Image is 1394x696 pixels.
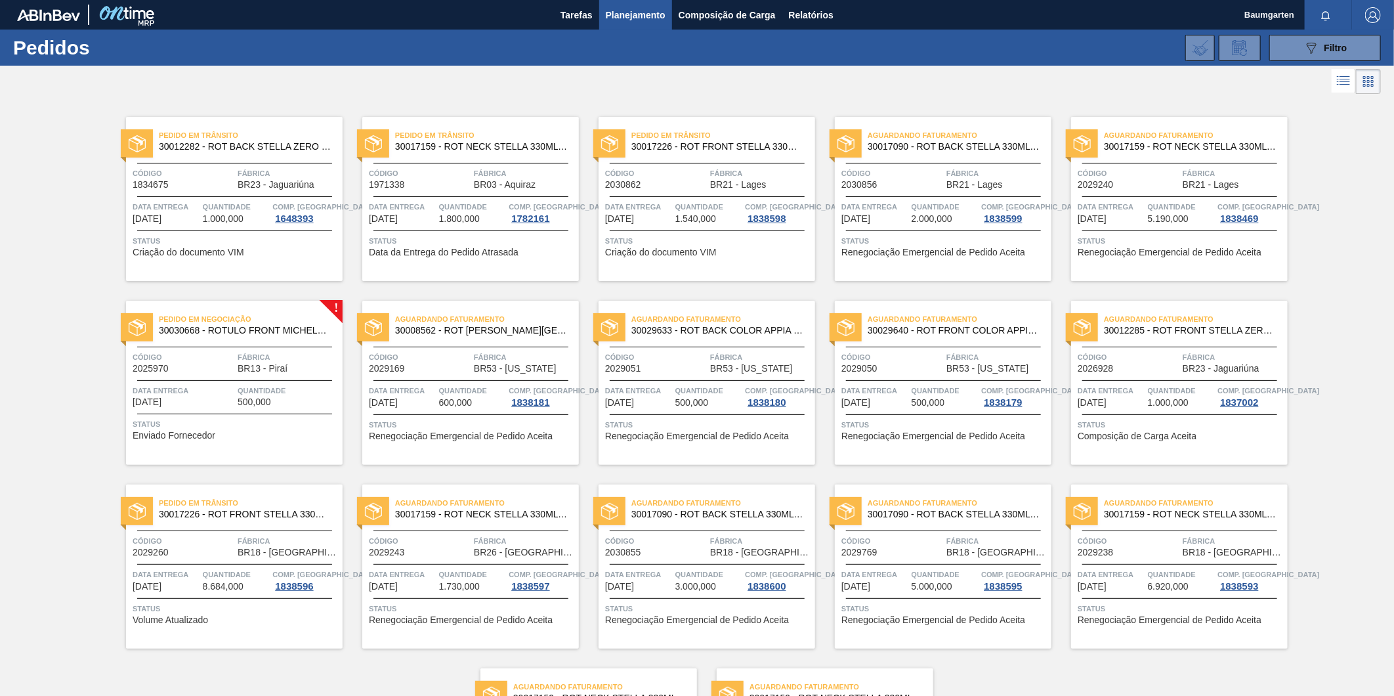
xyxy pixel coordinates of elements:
img: status [1074,503,1091,520]
span: Fábrica [1183,534,1284,548]
span: Quantidade [238,384,339,397]
span: 600,000 [439,398,473,408]
span: Aguardando Faturamento [1104,313,1288,326]
span: Aguardando Faturamento [868,129,1051,142]
span: Aguardando Faturamento [1104,496,1288,510]
span: BR23 - Jaguariúna [1183,364,1259,374]
span: Renegociação Emergencial de Pedido Aceita [841,431,1025,441]
span: Código [1078,534,1179,548]
span: Comp. Carga [981,384,1083,397]
div: 1838600 [745,581,788,592]
span: Código [605,351,707,364]
span: 02/10/2025 [605,214,634,224]
span: Código [841,351,943,364]
span: Código [369,534,471,548]
span: Fábrica [710,167,812,180]
a: statusPedido em Trânsito30017226 - ROT FRONT STELLA 330ML PM20 429Código2030862FábricaBR21 - Lage... [579,117,815,281]
img: status [837,503,855,520]
img: status [129,319,146,336]
span: Renegociação Emergencial de Pedido Aceita [841,615,1025,625]
span: Código [369,167,471,180]
div: 1837002 [1217,397,1261,408]
span: 30017090 - ROT BACK STELLA 330ML 429 [868,510,1041,519]
span: Comp. Carga [1217,568,1319,581]
span: Fábrica [238,534,339,548]
span: Status [369,602,576,615]
a: statusAguardando Faturamento30012285 - ROT FRONT STELLA ZERO 330ML EXP PY URCódigo2026928FábricaB... [1051,301,1288,465]
span: BR53 - Colorado [710,364,793,374]
span: Renegociação Emergencial de Pedido Aceita [1078,248,1261,257]
span: Código [605,534,707,548]
a: statusAguardando Faturamento30017159 - ROT NECK STELLA 330ML 429Código2029238FábricaBR18 - [GEOGR... [1051,485,1288,649]
span: Status [1078,234,1284,248]
span: Quantidade [675,200,742,213]
span: Data entrega [133,200,200,213]
img: Logout [1365,7,1381,23]
div: 1838469 [1217,213,1261,224]
span: Pedido em Trânsito [395,129,579,142]
span: Código [1078,351,1179,364]
button: Filtro [1269,35,1381,61]
a: Comp. [GEOGRAPHIC_DATA]1838593 [1217,568,1284,592]
a: statusAguardando Faturamento30029633 - ROT BACK COLOR APPIA 600ML NIV24Código2029051FábricaBR53 -... [579,301,815,465]
span: 5.000,000 [912,582,952,592]
span: BR03 - Aquiraz [474,180,536,190]
span: 13/10/2025 [133,582,161,592]
span: Status [133,418,339,431]
span: 30017090 - ROT BACK STELLA 330ML 429 [868,142,1041,152]
span: 21/10/2025 [605,582,634,592]
span: Status [605,234,812,248]
a: Comp. [GEOGRAPHIC_DATA]1782161 [509,200,576,224]
span: 30029640 - ROT FRONT COLOR APPIA 600M NIV24 [868,326,1041,336]
a: Comp. [GEOGRAPHIC_DATA]1838598 [745,200,812,224]
span: Código [369,351,471,364]
img: TNhmsLtSVTkK8tSr43FrP2fwEKptu5GPRR3wAAAABJRU5ErkJggg== [17,9,80,21]
span: 2030862 [605,180,641,190]
span: Volume Atualizado [133,615,208,625]
span: Data entrega [841,384,908,397]
span: BR18 - Pernambuco [946,548,1048,557]
a: statusAguardando Faturamento30017090 - ROT BACK STELLA 330ML 429Código2030855FábricaBR18 - [GEOGR... [579,485,815,649]
img: status [601,503,618,520]
span: Quantidade [912,568,979,581]
span: Filtro [1324,43,1347,53]
span: 2029240 [1078,180,1114,190]
span: Data entrega [1078,568,1145,581]
span: Comp. Carga [745,384,847,397]
span: 03/10/2025 [841,214,870,224]
div: Importar Negociações dos Pedidos [1185,35,1215,61]
span: 2026928 [1078,364,1114,374]
span: Status [369,234,576,248]
span: 1834675 [133,180,169,190]
span: Status [605,602,812,615]
span: Data entrega [369,384,436,397]
span: Fábrica [238,167,339,180]
span: BR53 - Colorado [946,364,1029,374]
span: Data entrega [605,200,672,213]
span: Código [1078,167,1179,180]
span: Aguardando Faturamento [1104,129,1288,142]
span: BR18 - Pernambuco [710,548,812,557]
span: BR21 - Lages [946,180,1003,190]
span: Fábrica [474,534,576,548]
span: Quantidade [1148,568,1215,581]
span: Data entrega [605,384,672,397]
span: Código [133,351,234,364]
span: Criação do documento VIM [605,248,717,257]
span: 1.540,000 [675,214,716,224]
div: 1838180 [745,397,788,408]
span: Comp. Carga [272,568,374,581]
a: statusPedido em Trânsito30017159 - ROT NECK STELLA 330ML 429Código1971338FábricaBR03 - AquirazDat... [343,117,579,281]
span: 30017090 - ROT BACK STELLA 330ML 429 [631,510,805,519]
span: Fábrica [1183,167,1284,180]
span: 09/10/2025 [841,398,870,408]
a: statusAguardando Faturamento30017090 - ROT BACK STELLA 330ML 429Código2030856FábricaBR21 - LagesD... [815,117,1051,281]
span: BR18 - Pernambuco [1183,548,1284,557]
button: Notificações [1305,6,1347,24]
span: 2029243 [369,548,405,557]
span: Fábrica [474,351,576,364]
span: Fábrica [946,167,1048,180]
img: status [365,503,382,520]
span: 2029238 [1078,548,1114,557]
span: 500,000 [238,397,271,407]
